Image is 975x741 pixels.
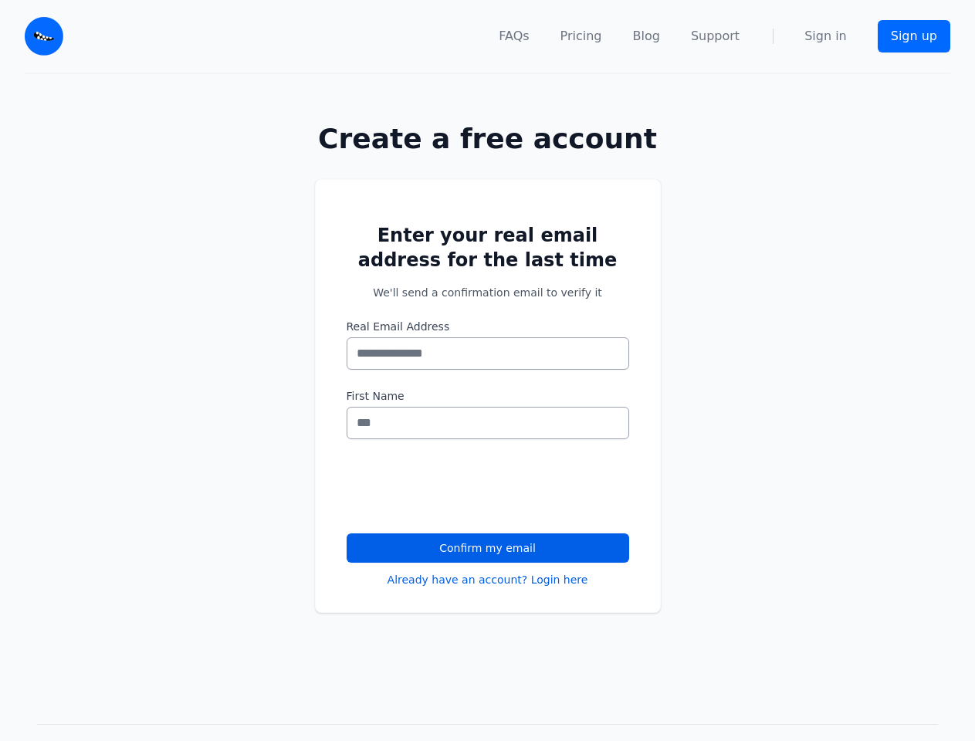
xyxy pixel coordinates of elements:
label: First Name [347,388,629,404]
label: Real Email Address [347,319,629,334]
p: We'll send a confirmation email to verify it [347,285,629,300]
a: Support [691,27,740,46]
button: Confirm my email [347,533,629,563]
a: Blog [633,27,660,46]
a: Sign in [804,27,847,46]
h1: Create a free account [266,123,710,154]
a: Already have an account? Login here [388,572,588,587]
h2: Enter your real email address for the last time [347,223,629,272]
iframe: reCAPTCHA [347,458,581,518]
a: Pricing [560,27,602,46]
a: FAQs [499,27,529,46]
img: Email Monster [25,17,63,56]
a: Sign up [878,20,950,52]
